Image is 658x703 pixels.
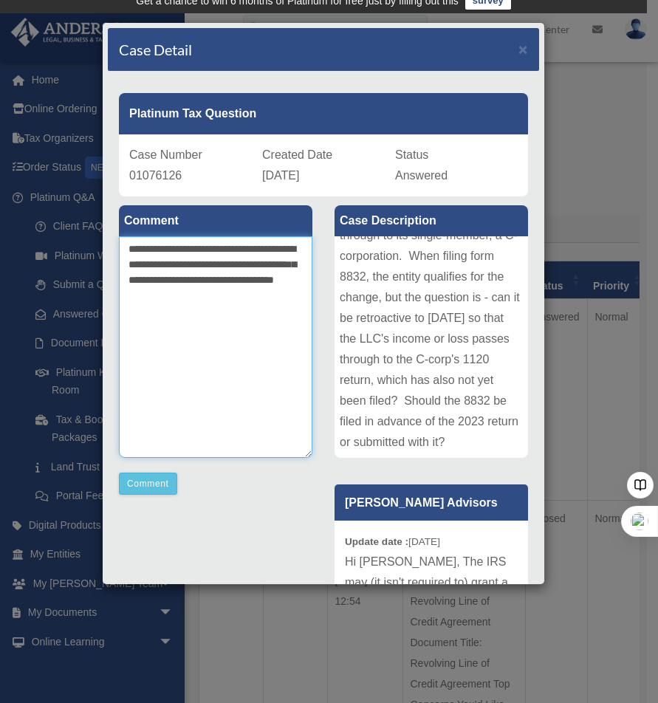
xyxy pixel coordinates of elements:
small: [DATE] [345,536,440,547]
div: Platinum Tax Question [119,93,528,134]
button: Comment [119,473,177,495]
span: Created Date [262,148,332,161]
span: × [518,41,528,58]
span: Case Number [129,148,202,161]
b: Update date : [345,536,408,547]
button: Close [518,41,528,57]
label: Comment [119,205,312,236]
h4: Case Detail [119,39,192,60]
p: [PERSON_NAME] Advisors [335,484,528,521]
span: Status [395,148,428,161]
span: Answered [395,169,448,182]
span: 01076126 [129,169,182,182]
div: What are the timing limitations for an entity to change its tax status classification with the IR... [335,236,528,458]
span: [DATE] [262,169,299,182]
label: Case Description [335,205,528,236]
